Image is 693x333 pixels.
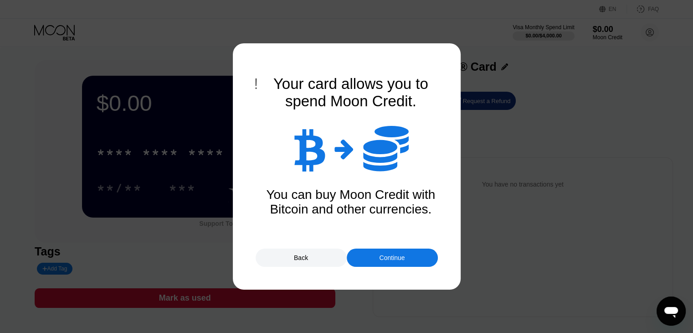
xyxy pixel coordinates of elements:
[657,297,686,326] iframe: Button to launch messaging window
[260,187,442,217] div: You can buy Moon Credit with Bitcoin and other currencies.
[256,249,347,267] div: Back
[294,254,308,261] div: Back
[260,75,442,110] div: Your card allows you to spend Moon Credit.
[379,254,405,261] div: Continue
[293,126,325,172] div: 
[334,137,354,160] div: 
[363,124,409,174] div: 
[347,249,438,267] div: Continue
